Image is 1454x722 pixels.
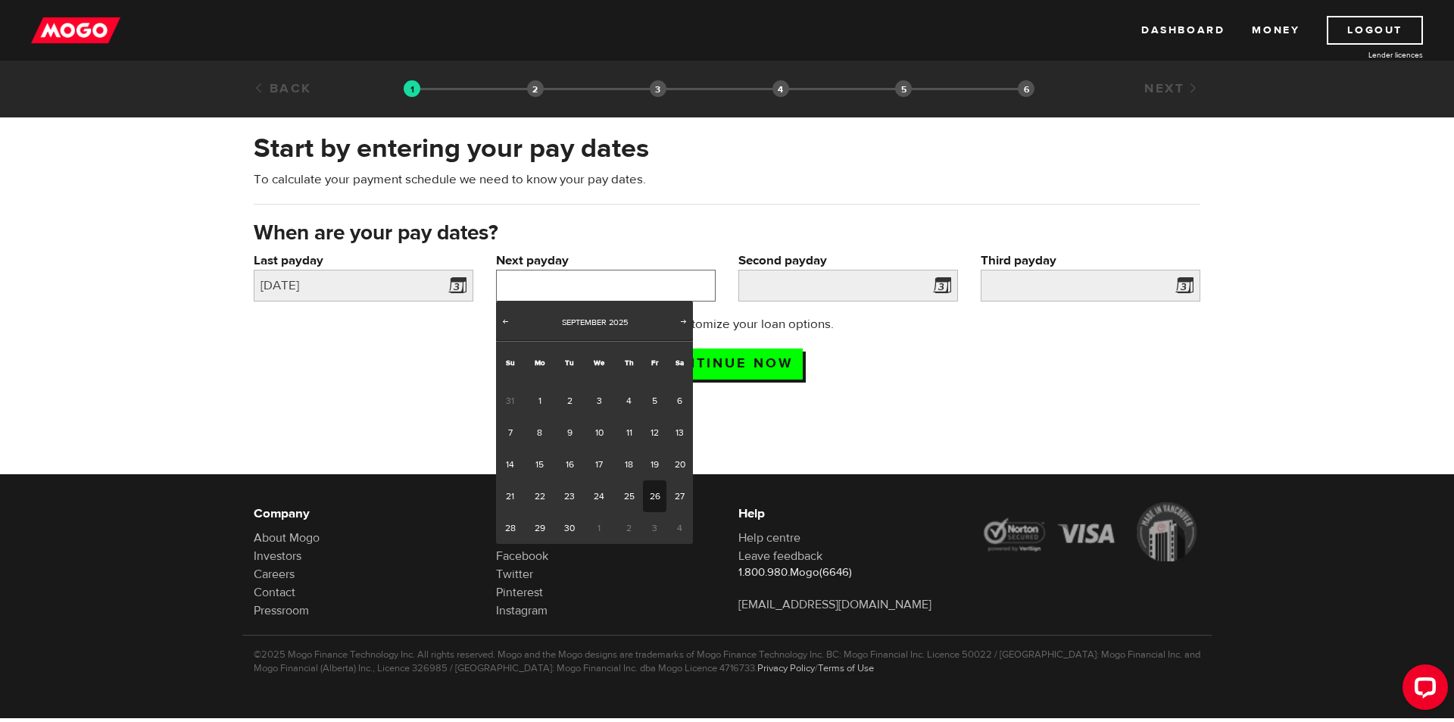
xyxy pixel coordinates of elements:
label: Third payday [981,252,1200,270]
a: 16 [555,449,583,480]
img: legal-icons-92a2ffecb4d32d839781d1b4e4802d7b.png [981,502,1200,561]
a: 25 [615,480,643,512]
a: Back [254,80,312,97]
a: Next [1144,80,1200,97]
span: Tuesday [565,358,574,367]
p: ©2025 Mogo Finance Technology Inc. All rights reserved. Mogo and the Mogo designs are trademarks ... [254,648,1200,675]
span: Thursday [625,358,634,367]
p: Next up: Customize your loan options. [577,315,878,333]
a: 7 [496,417,524,449]
a: 6 [666,385,693,417]
p: 1.800.980.Mogo(6646) [738,565,958,580]
p: To calculate your payment schedule we need to know your pay dates. [254,170,1200,189]
a: 8 [524,417,555,449]
a: Investors [254,549,301,564]
a: Twitter [496,567,533,582]
span: Wednesday [594,358,604,367]
a: Money [1252,16,1300,45]
span: September [562,317,607,328]
a: 29 [524,512,555,544]
h3: When are your pay dates? [254,221,1200,245]
span: Saturday [676,358,684,367]
a: 23 [555,480,583,512]
span: 2 [615,512,643,544]
a: 3 [584,385,615,417]
a: 4 [615,385,643,417]
a: 12 [643,417,666,449]
a: 1 [524,385,555,417]
a: 21 [496,480,524,512]
a: 13 [666,417,693,449]
a: Lender licences [1309,49,1423,61]
label: Last payday [254,252,473,270]
a: Prev [498,315,513,330]
a: Help centre [738,530,800,545]
a: 11 [615,417,643,449]
span: 2025 [609,317,628,328]
a: 14 [496,449,524,480]
a: 17 [584,449,615,480]
a: 27 [666,480,693,512]
a: Facebook [496,549,548,564]
a: Instagram [496,603,548,618]
a: 24 [584,480,615,512]
a: Logout [1327,16,1423,45]
h6: Company [254,505,473,523]
a: About Mogo [254,530,320,545]
a: 20 [666,449,693,480]
a: Next [676,315,691,330]
a: Privacy Policy [757,662,815,674]
a: Pressroom [254,603,309,618]
a: Leave feedback [738,549,822,564]
a: Dashboard [1141,16,1225,45]
a: 9 [555,417,583,449]
a: Contact [254,585,295,600]
a: Terms of Use [818,662,874,674]
label: Second payday [738,252,958,270]
span: Sunday [506,358,515,367]
h6: Help [738,505,958,523]
a: 30 [555,512,583,544]
span: Monday [535,358,545,367]
input: Continue now [651,348,803,380]
span: 31 [496,385,524,417]
a: 19 [643,449,666,480]
a: 28 [496,512,524,544]
img: mogo_logo-11ee424be714fa7cbb0f0f49df9e16ec.png [31,16,120,45]
a: 2 [555,385,583,417]
span: 3 [643,512,666,544]
a: 15 [524,449,555,480]
a: 10 [584,417,615,449]
a: 18 [615,449,643,480]
iframe: LiveChat chat widget [1390,658,1454,722]
span: Friday [651,358,658,367]
a: [EMAIL_ADDRESS][DOMAIN_NAME] [738,597,931,612]
img: transparent-188c492fd9eaac0f573672f40bb141c2.gif [404,80,420,97]
label: Next payday [496,252,716,270]
a: Pinterest [496,585,543,600]
span: Prev [499,315,511,327]
span: 1 [584,512,615,544]
h2: Start by entering your pay dates [254,133,1200,164]
a: 26 [643,480,666,512]
span: Next [678,315,690,327]
a: Careers [254,567,295,582]
a: 22 [524,480,555,512]
span: 4 [666,512,693,544]
a: 5 [643,385,666,417]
